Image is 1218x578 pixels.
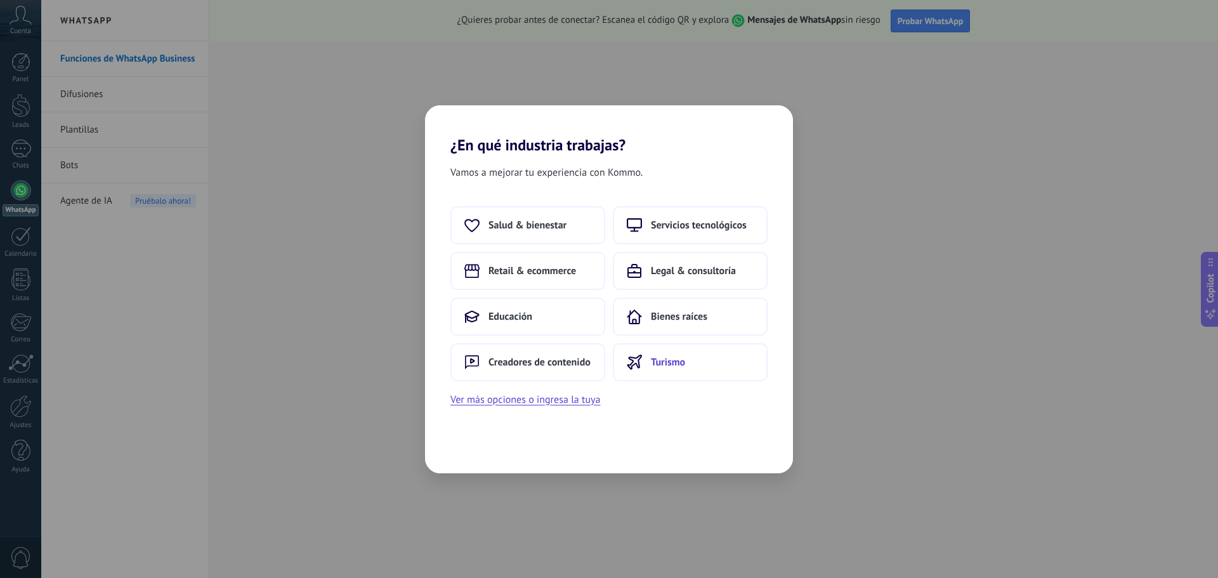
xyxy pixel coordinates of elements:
button: Creadores de contenido [450,343,605,381]
button: Servicios tecnológicos [613,206,768,244]
span: Legal & consultoría [651,265,736,277]
span: Bienes raíces [651,310,707,323]
span: Turismo [651,356,685,369]
span: Servicios tecnológicos [651,219,747,232]
h2: ¿En qué industria trabajas? [425,105,793,154]
button: Ver más opciones o ingresa la tuya [450,391,600,408]
button: Turismo [613,343,768,381]
button: Legal & consultoría [613,252,768,290]
span: Educación [488,310,532,323]
button: Educación [450,298,605,336]
span: Retail & ecommerce [488,265,576,277]
span: Creadores de contenido [488,356,591,369]
span: Vamos a mejorar tu experiencia con Kommo. [450,164,643,181]
span: Salud & bienestar [488,219,566,232]
button: Salud & bienestar [450,206,605,244]
button: Bienes raíces [613,298,768,336]
button: Retail & ecommerce [450,252,605,290]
